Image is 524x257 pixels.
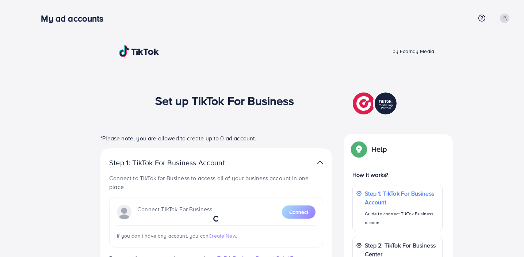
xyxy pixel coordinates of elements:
p: How it works? [352,170,443,179]
p: Step 1: TikTok For Business Account [109,158,248,167]
img: TikTok [119,45,159,57]
img: TikTok partner [317,157,323,168]
p: Guide to connect TikTok Business account [365,209,439,227]
p: Help [371,145,387,154]
p: Step 1: TikTok For Business Account [365,189,439,207]
h3: My ad accounts [41,13,109,24]
img: TikTok partner [353,91,398,116]
span: by Ecomdy Media [393,48,434,55]
img: Popup guide [352,143,366,156]
p: *Please note, you are allowed to create up to 0 ad account. [100,134,332,143]
h1: Set up TikTok For Business [155,94,294,107]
